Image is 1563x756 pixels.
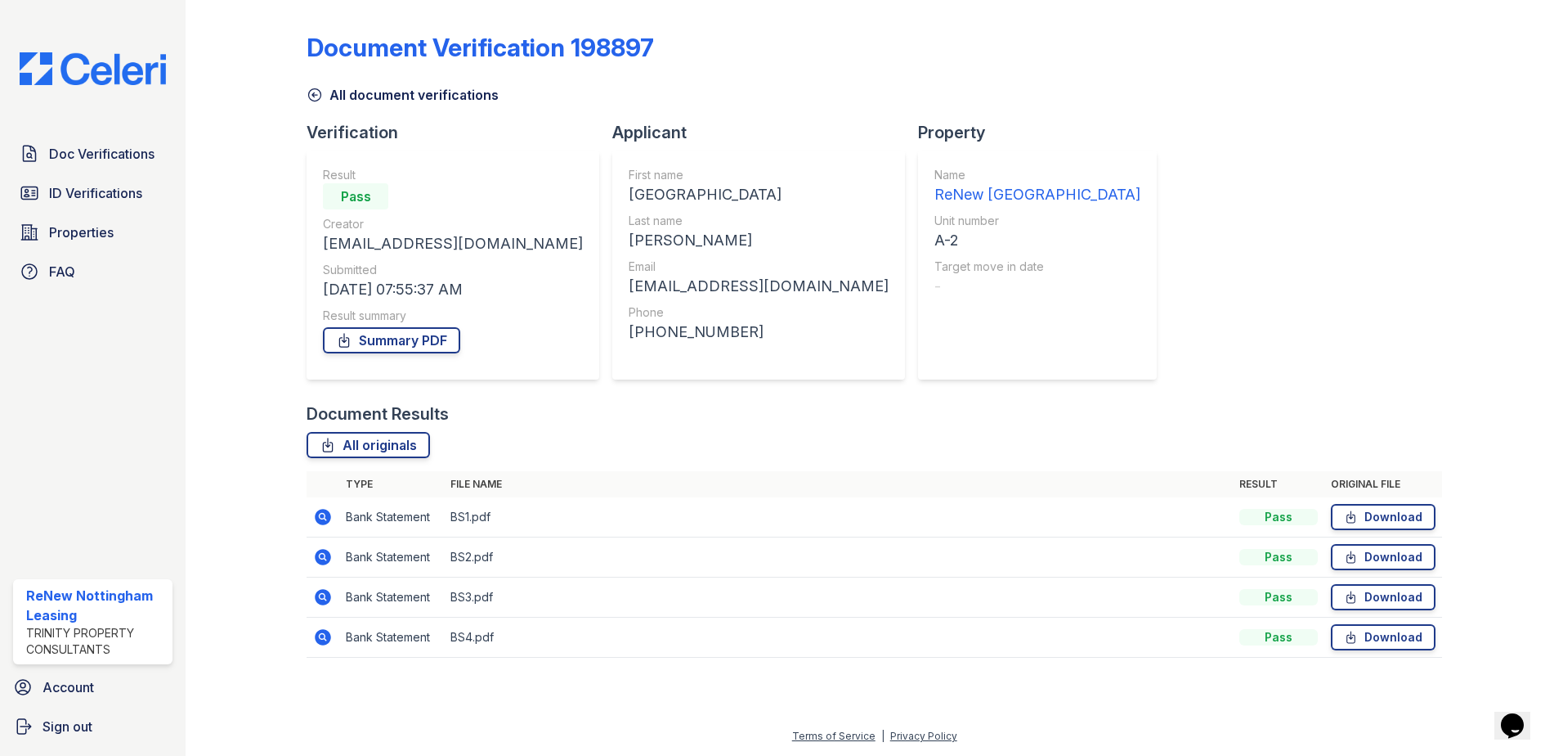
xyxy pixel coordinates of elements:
div: Email [629,259,889,275]
a: Account [7,671,179,704]
span: Sign out [43,717,92,736]
td: Bank Statement [339,497,444,538]
div: [EMAIL_ADDRESS][DOMAIN_NAME] [323,232,583,255]
div: Property [918,121,1170,144]
div: Submitted [323,262,583,278]
th: Result [1233,471,1324,497]
th: Original file [1324,471,1442,497]
a: Download [1331,584,1435,610]
div: Pass [1239,629,1318,646]
a: Properties [13,216,172,249]
div: Target move in date [934,259,1140,275]
div: [EMAIL_ADDRESS][DOMAIN_NAME] [629,275,889,298]
div: [DATE] 07:55:37 AM [323,278,583,301]
a: Sign out [7,710,179,743]
td: BS2.pdf [444,538,1233,578]
div: Applicant [612,121,918,144]
div: Result summary [323,308,583,324]
div: Document Results [307,403,449,425]
span: Properties [49,223,114,242]
td: BS1.pdf [444,497,1233,538]
td: Bank Statement [339,538,444,578]
div: Creator [323,216,583,232]
div: Pass [1239,509,1318,525]
a: Privacy Policy [890,730,957,742]
div: [GEOGRAPHIC_DATA] [629,183,889,206]
a: Terms of Service [792,730,876,742]
td: BS3.pdf [444,578,1233,618]
a: Download [1331,624,1435,650]
div: Last name [629,213,889,229]
a: Download [1331,504,1435,530]
a: Download [1331,544,1435,570]
div: ReNew [GEOGRAPHIC_DATA] [934,183,1140,206]
div: Result [323,167,583,183]
th: Type [339,471,444,497]
span: Doc Verifications [49,144,155,164]
div: Name [934,167,1140,183]
div: Pass [323,183,388,209]
div: A-2 [934,229,1140,252]
div: First name [629,167,889,183]
img: CE_Logo_Blue-a8612792a0a2168367f1c8372b55b34899dd931a85d93a1a3d3e32e68fde9ad4.png [7,52,179,85]
div: Pass [1239,549,1318,565]
td: Bank Statement [339,618,444,658]
div: - [934,275,1140,298]
div: | [881,730,885,742]
td: BS4.pdf [444,618,1233,658]
a: Summary PDF [323,327,460,353]
a: All originals [307,432,430,458]
div: [PHONE_NUMBER] [629,321,889,344]
th: File name [444,471,1233,497]
a: Doc Verifications [13,137,172,170]
a: ID Verifications [13,177,172,209]
div: Unit number [934,213,1140,229]
a: Name ReNew [GEOGRAPHIC_DATA] [934,167,1140,206]
div: Verification [307,121,612,144]
a: All document verifications [307,85,499,105]
div: Phone [629,304,889,321]
span: FAQ [49,262,75,281]
td: Bank Statement [339,578,444,618]
div: Trinity Property Consultants [26,625,166,658]
iframe: chat widget [1494,691,1547,740]
a: FAQ [13,255,172,288]
span: ID Verifications [49,183,142,203]
div: [PERSON_NAME] [629,229,889,252]
div: ReNew Nottingham Leasing [26,586,166,625]
div: Pass [1239,589,1318,605]
span: Account [43,677,94,697]
div: Document Verification 198897 [307,33,654,62]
